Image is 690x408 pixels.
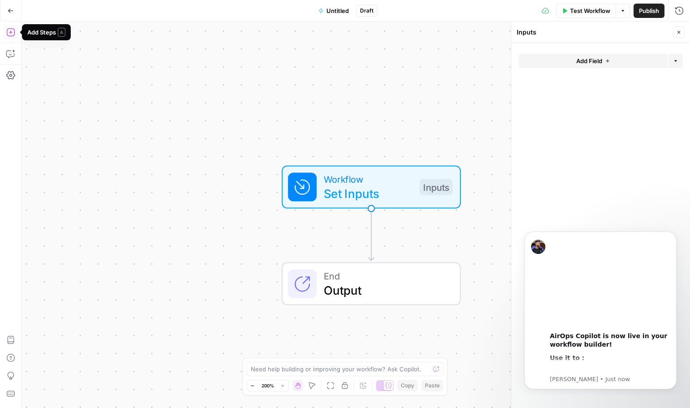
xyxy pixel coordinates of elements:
button: Copy [397,380,418,391]
button: Add Field [519,54,668,68]
div: Inputs [517,28,670,37]
span: 200% [261,382,274,389]
div: Inputs [420,179,453,195]
span: Workflow [324,172,412,186]
span: Publish [639,6,659,15]
div: Add Steps [27,28,65,37]
div: EndOutput [232,262,510,305]
span: Draft [360,7,373,15]
span: Untitled [326,6,349,15]
span: Copy [401,382,414,390]
g: Edge from start to end [369,209,374,261]
button: Test Workflow [556,4,616,18]
div: WorkflowSet InputsInputs [232,166,510,209]
span: Output [324,281,446,299]
span: Test Workflow [570,6,610,15]
iframe: Intercom notifications message [511,223,690,395]
span: Add Field [576,56,602,65]
span: A [58,28,65,37]
button: Untitled [313,4,354,18]
span: Set Inputs [324,185,412,202]
span: End [324,269,446,283]
button: Publish [634,4,664,18]
button: Paste [421,380,443,391]
span: Paste [425,382,440,390]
